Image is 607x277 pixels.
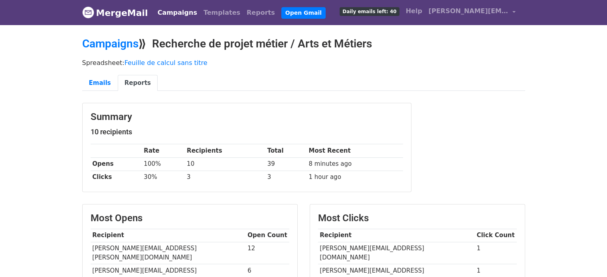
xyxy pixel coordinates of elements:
[307,171,403,184] td: 1 hour ago
[318,212,517,224] h3: Most Clicks
[265,144,307,157] th: Total
[91,157,142,171] th: Opens
[82,4,148,21] a: MergeMail
[185,144,265,157] th: Recipients
[265,157,307,171] td: 39
[154,5,200,21] a: Campaigns
[82,37,138,50] a: Campaigns
[82,59,525,67] p: Spreadsheet:
[307,157,403,171] td: 8 minutes ago
[475,242,517,264] td: 1
[246,242,289,264] td: 12
[82,6,94,18] img: MergeMail logo
[318,229,475,242] th: Recipient
[475,229,517,242] th: Click Count
[246,229,289,242] th: Open Count
[307,144,403,157] th: Most Recent
[185,157,265,171] td: 10
[82,37,525,51] h2: ⟫ Recherche de projet métier / Arts et Métiers
[185,171,265,184] td: 3
[91,242,246,264] td: [PERSON_NAME][EMAIL_ADDRESS][PERSON_NAME][DOMAIN_NAME]
[318,242,475,264] td: [PERSON_NAME][EMAIL_ADDRESS][DOMAIN_NAME]
[125,59,208,67] a: Feuille de calcul sans titre
[336,3,402,19] a: Daily emails left: 40
[429,6,508,16] span: [PERSON_NAME][EMAIL_ADDRESS][DOMAIN_NAME]
[82,75,118,91] a: Emails
[91,212,289,224] h3: Most Opens
[118,75,158,91] a: Reports
[265,171,307,184] td: 3
[281,7,326,19] a: Open Gmail
[91,229,246,242] th: Recipient
[425,3,519,22] a: [PERSON_NAME][EMAIL_ADDRESS][DOMAIN_NAME]
[243,5,278,21] a: Reports
[142,144,185,157] th: Rate
[142,171,185,184] td: 30%
[200,5,243,21] a: Templates
[340,7,399,16] span: Daily emails left: 40
[91,171,142,184] th: Clicks
[142,157,185,171] td: 100%
[403,3,425,19] a: Help
[91,128,403,136] h5: 10 recipients
[91,111,403,123] h3: Summary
